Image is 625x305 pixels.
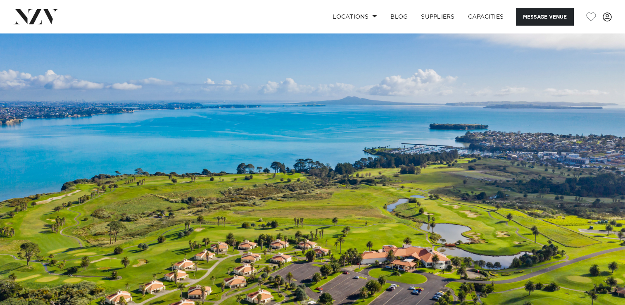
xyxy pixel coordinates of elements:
a: Capacities [461,8,511,26]
a: Locations [326,8,384,26]
a: SUPPLIERS [414,8,461,26]
img: nzv-logo.png [13,9,58,24]
button: Message Venue [516,8,574,26]
a: BLOG [384,8,414,26]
